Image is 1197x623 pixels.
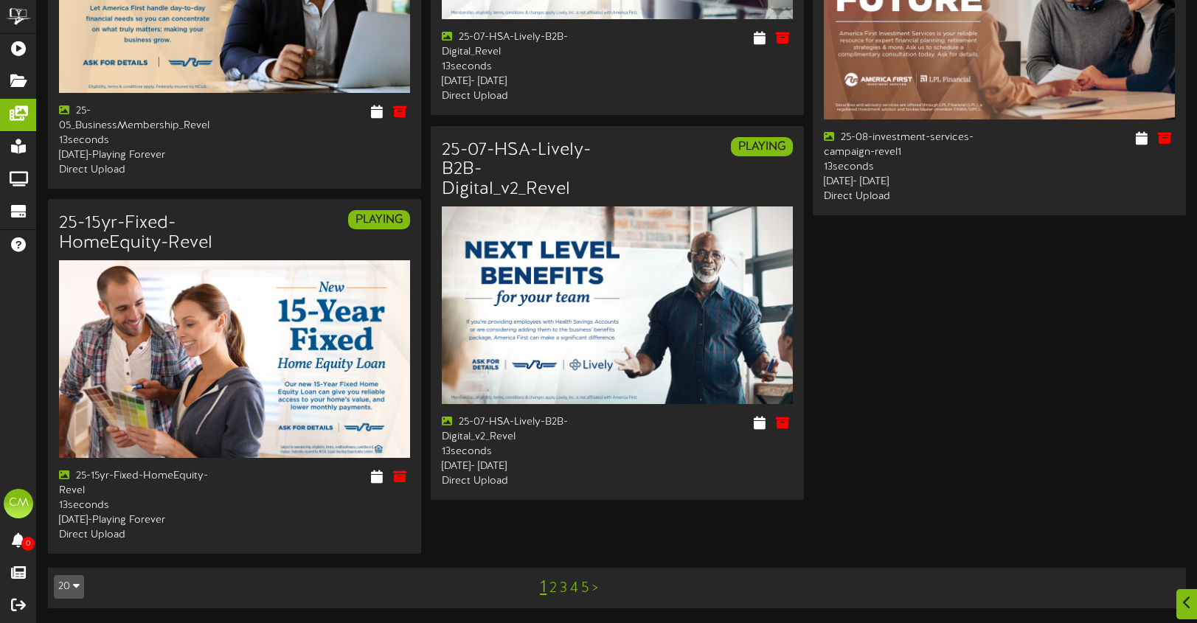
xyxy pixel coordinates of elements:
h3: 25-15yr-Fixed-HomeEquity-Revel [59,214,223,253]
div: 25-07-HSA-Lively-B2B-Digital_Revel [442,30,606,60]
img: 90efc2b3-1f1f-4962-a8c9-3eabc90f7c92.png [59,260,410,458]
div: [DATE] - [DATE] [442,459,606,474]
a: 3 [560,580,567,596]
div: Direct Upload [442,89,606,104]
div: Direct Upload [59,528,223,543]
a: 2 [549,580,557,596]
div: [DATE] - [DATE] [824,175,988,189]
div: [DATE] - Playing Forever [59,513,223,528]
div: 25-07-HSA-Lively-B2B-Digital_v2_Revel [442,415,606,445]
div: 13 seconds [824,160,988,175]
a: > [592,580,598,596]
div: 13 seconds [59,498,223,513]
a: 4 [570,580,578,596]
div: 13 seconds [442,60,606,74]
strong: PLAYING [355,213,403,226]
a: 1 [540,578,547,597]
div: 25-05_BusinessMembership_Revel [59,104,223,133]
span: 0 [21,537,35,551]
button: 20 [54,575,84,599]
div: 25-15yr-Fixed-HomeEquity-Revel [59,469,223,498]
img: 8932f737-6f4b-41a3-9d32-98e629181867.jpg [442,206,793,404]
div: 25-08-investment-services-campaign-revel1 [824,130,988,160]
div: Direct Upload [824,189,988,204]
h3: 25-07-HSA-Lively-B2B-Digital_v2_Revel [442,141,606,199]
div: [DATE] - [DATE] [442,74,606,89]
div: CM [4,489,33,518]
strong: PLAYING [738,140,785,153]
div: Direct Upload [59,163,223,178]
div: 13 seconds [59,133,223,148]
div: Direct Upload [442,474,606,489]
div: 13 seconds [442,445,606,459]
a: 5 [581,580,589,596]
div: [DATE] - Playing Forever [59,148,223,163]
